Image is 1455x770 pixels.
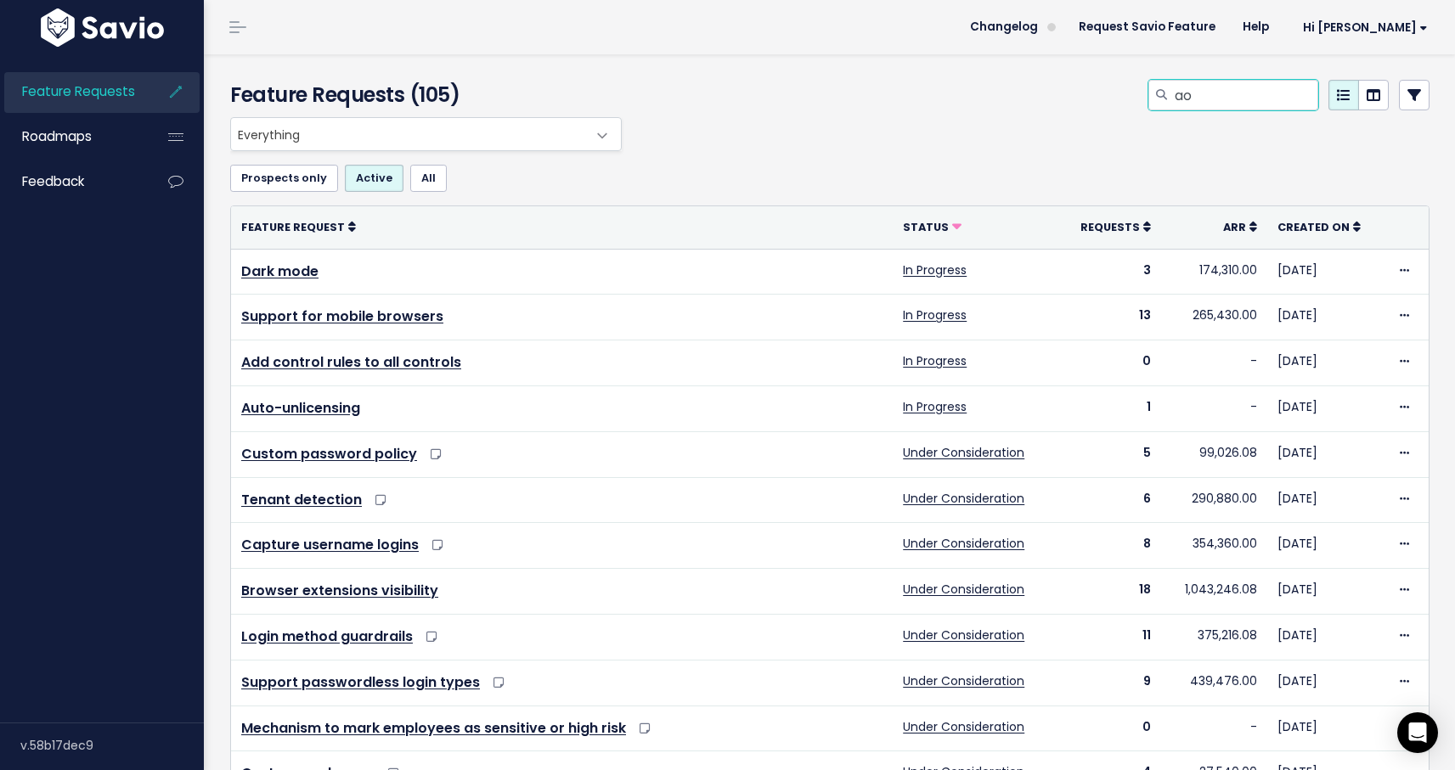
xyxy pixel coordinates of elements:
td: 18 [1056,569,1160,615]
a: In Progress [903,261,967,278]
td: 0 [1056,340,1160,386]
td: 11 [1056,614,1160,660]
a: Custom password policy [241,444,417,464]
a: Tenant detection [241,490,362,509]
a: Created On [1277,218,1361,235]
a: In Progress [903,352,967,369]
span: Status [903,220,949,234]
a: Under Consideration [903,672,1024,689]
td: 6 [1056,477,1160,523]
div: v.58b17dec9 [20,723,204,767]
a: Support for mobile browsers [241,306,443,326]
a: Under Consideration [903,627,1024,644]
a: Feature Request [241,218,356,235]
a: Auto-unlicensing [241,398,360,418]
span: Roadmaps [22,127,92,145]
a: Feedback [4,162,141,201]
a: Under Consideration [903,444,1024,461]
td: [DATE] [1267,660,1386,705]
td: 1,043,246.08 [1161,569,1267,615]
h4: Feature Requests (105) [230,80,613,110]
td: 8 [1056,523,1160,569]
td: [DATE] [1267,431,1386,477]
td: - [1161,705,1267,751]
td: 354,360.00 [1161,523,1267,569]
span: Requests [1080,220,1140,234]
a: Active [345,165,403,192]
td: - [1161,340,1267,386]
a: Hi [PERSON_NAME] [1283,14,1441,41]
a: Status [903,218,962,235]
span: Hi [PERSON_NAME] [1303,21,1428,34]
span: Changelog [970,21,1038,33]
a: Capture username logins [241,535,419,554]
td: 5 [1056,431,1160,477]
a: Roadmaps [4,117,141,156]
td: [DATE] [1267,340,1386,386]
td: [DATE] [1267,614,1386,660]
a: Under Consideration [903,535,1024,552]
td: 0 [1056,705,1160,751]
a: Arr [1223,218,1257,235]
a: Under Consideration [903,581,1024,598]
a: Help [1229,14,1283,40]
a: Login method guardrails [241,627,413,646]
td: [DATE] [1267,295,1386,340]
span: Arr [1223,220,1246,234]
span: Everything [230,117,622,151]
td: 439,476.00 [1161,660,1267,705]
a: Requests [1080,218,1151,235]
span: Everything [231,118,587,150]
td: [DATE] [1267,249,1386,295]
a: Add control rules to all controls [241,352,461,372]
a: All [410,165,447,192]
td: [DATE] [1267,705,1386,751]
a: Request Savio Feature [1065,14,1229,40]
td: 1 [1056,385,1160,431]
a: Support passwordless login types [241,672,480,692]
td: 265,430.00 [1161,295,1267,340]
img: logo-white.9d6f32f41409.svg [37,8,168,47]
span: Feature Request [241,220,345,234]
td: 375,216.08 [1161,614,1267,660]
td: 174,310.00 [1161,249,1267,295]
a: In Progress [903,398,967,415]
td: 99,026.08 [1161,431,1267,477]
a: Browser extensions visibility [241,581,438,600]
td: [DATE] [1267,477,1386,523]
span: Feedback [22,172,84,190]
span: Created On [1277,220,1350,234]
td: [DATE] [1267,569,1386,615]
td: 290,880.00 [1161,477,1267,523]
td: [DATE] [1267,385,1386,431]
td: 9 [1056,660,1160,705]
input: Search features... [1173,80,1318,110]
td: [DATE] [1267,523,1386,569]
span: Feature Requests [22,82,135,100]
div: Open Intercom Messenger [1397,712,1438,753]
td: - [1161,385,1267,431]
td: 3 [1056,249,1160,295]
a: Under Consideration [903,718,1024,735]
a: Mechanism to mark employees as sensitive or high risk [241,718,626,738]
td: 13 [1056,295,1160,340]
a: Feature Requests [4,72,141,111]
a: Dark mode [241,261,319,281]
a: In Progress [903,306,967,323]
a: Under Consideration [903,490,1024,507]
a: Prospects only [230,165,338,192]
ul: Filter feature requests [230,165,1430,192]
